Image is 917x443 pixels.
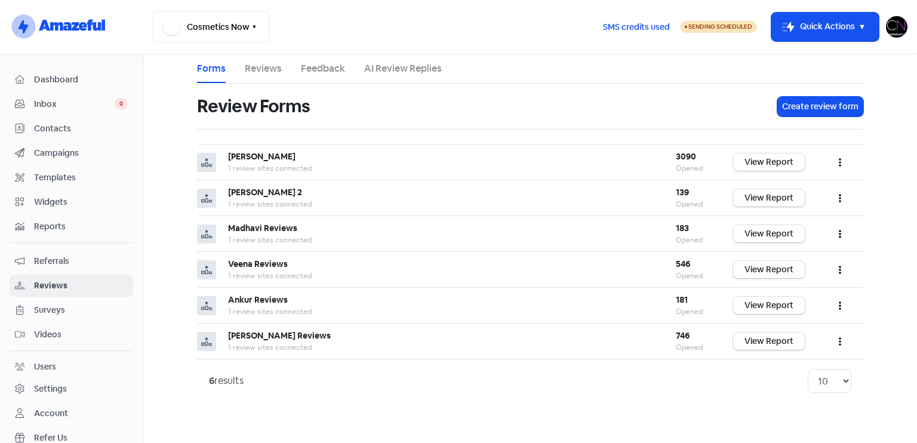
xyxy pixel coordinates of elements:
[676,306,709,317] div: Opened
[228,235,312,245] span: 1 review sites connected
[301,61,345,76] a: Feedback
[209,374,244,388] div: results
[10,216,133,238] a: Reports
[593,20,680,32] a: SMS credits used
[10,250,133,272] a: Referrals
[228,343,312,352] span: 1 review sites connected
[34,255,128,267] span: Referrals
[34,304,128,316] span: Surveys
[676,199,709,210] div: Opened
[10,93,133,115] a: Inbox 0
[34,122,128,135] span: Contacts
[676,330,690,341] b: 746
[733,261,805,278] a: View Report
[676,163,709,174] div: Opened
[676,270,709,281] div: Opened
[228,307,312,316] span: 1 review sites connected
[34,73,128,86] span: Dashboard
[34,147,128,159] span: Campaigns
[733,333,805,350] a: View Report
[34,220,128,233] span: Reports
[364,61,442,76] a: AI Review Replies
[10,275,133,297] a: Reviews
[10,118,133,140] a: Contacts
[10,378,133,400] a: Settings
[34,361,56,373] div: Users
[676,223,689,233] b: 183
[10,191,133,213] a: Widgets
[197,87,310,125] h1: Review Forms
[676,342,709,353] div: Opened
[603,21,670,33] span: SMS credits used
[680,20,757,34] a: Sending Scheduled
[228,259,288,269] b: Veena Reviews
[228,199,312,209] span: 1 review sites connected
[676,187,689,198] b: 139
[10,167,133,189] a: Templates
[115,98,128,110] span: 0
[676,294,688,305] b: 181
[771,13,879,41] button: Quick Actions
[777,97,863,116] button: Create review form
[10,356,133,378] a: Users
[34,383,67,395] div: Settings
[197,61,226,76] a: Forms
[228,271,312,281] span: 1 review sites connected
[867,395,905,431] iframe: chat widget
[209,374,214,387] strong: 6
[153,11,269,43] button: Cosmetics Now
[688,23,752,30] span: Sending Scheduled
[886,16,907,38] img: User
[10,324,133,346] a: Videos
[34,279,128,292] span: Reviews
[733,189,805,207] a: View Report
[34,171,128,184] span: Templates
[733,225,805,242] a: View Report
[733,297,805,314] a: View Report
[676,235,709,245] div: Opened
[676,151,696,162] b: 3090
[228,164,312,173] span: 1 review sites connected
[228,187,302,198] b: [PERSON_NAME] 2
[228,151,296,162] b: [PERSON_NAME]
[10,299,133,321] a: Surveys
[245,61,282,76] a: Reviews
[676,259,690,269] b: 546
[34,328,128,341] span: Videos
[10,402,133,424] a: Account
[228,330,331,341] b: [PERSON_NAME] Reviews
[10,69,133,91] a: Dashboard
[228,223,297,233] b: Madhavi Reviews
[10,142,133,164] a: Campaigns
[228,294,288,305] b: Ankur Reviews
[34,98,115,110] span: Inbox
[34,196,128,208] span: Widgets
[733,153,805,171] a: View Report
[34,407,68,420] div: Account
